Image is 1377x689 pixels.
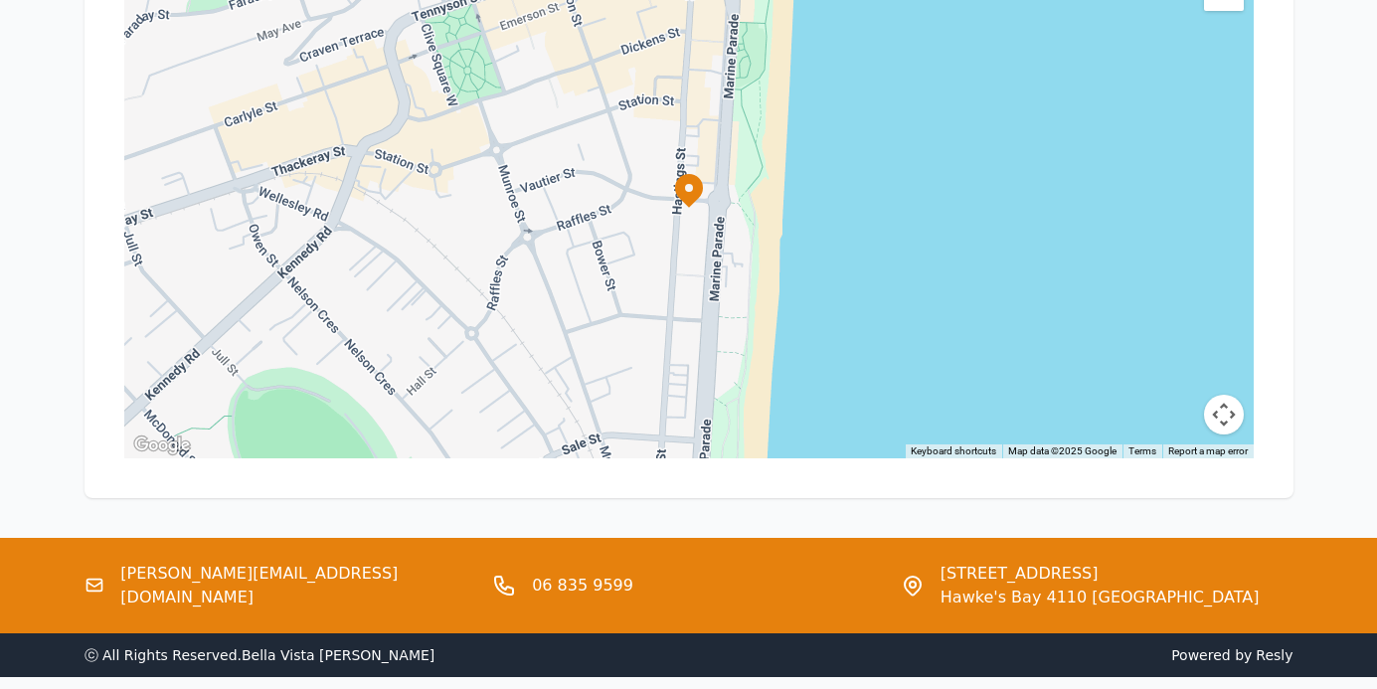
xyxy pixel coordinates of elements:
[1204,395,1244,434] button: Map camera controls
[1256,647,1292,663] a: Resly
[120,562,476,609] a: [PERSON_NAME][EMAIL_ADDRESS][DOMAIN_NAME]
[129,432,195,458] img: Google
[911,444,996,458] button: Keyboard shortcuts
[1008,445,1117,456] span: Map data ©2025 Google
[85,647,435,663] span: ⓒ All Rights Reserved. Bella Vista [PERSON_NAME]
[941,562,1260,586] span: [STREET_ADDRESS]
[1168,445,1248,456] a: Report a map error
[1128,445,1156,456] a: Terms (opens in new tab)
[697,645,1293,665] span: Powered by
[129,432,195,458] a: Open this area in Google Maps (opens a new window)
[941,586,1260,609] span: Hawke's Bay 4110 [GEOGRAPHIC_DATA]
[532,574,633,598] a: 06 835 9599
